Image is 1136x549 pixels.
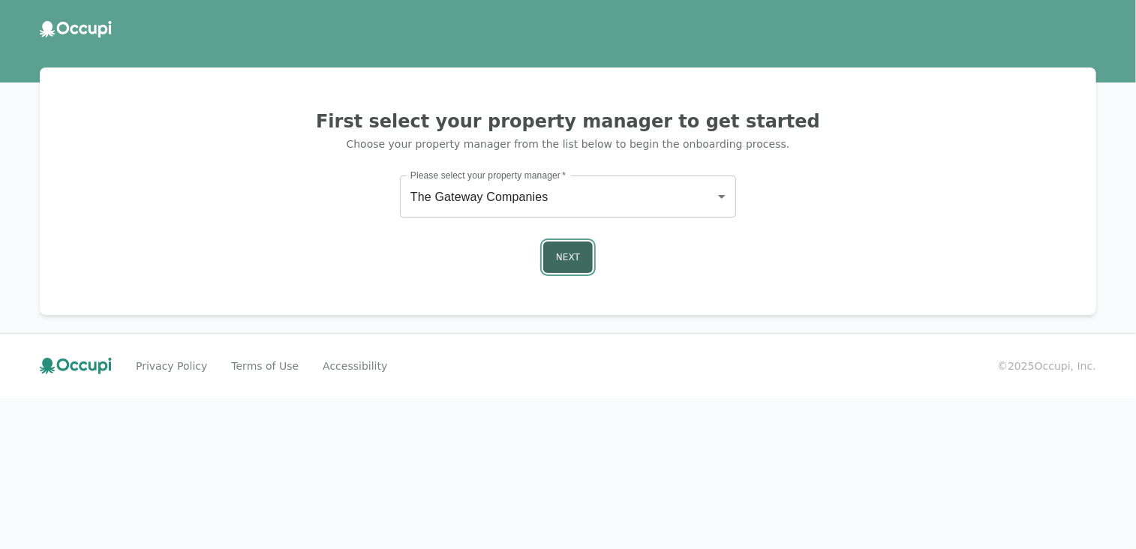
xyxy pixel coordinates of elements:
[58,109,1078,133] h2: First select your property manager to get started
[997,358,1096,373] small: © 2025 Occupi, Inc.
[136,358,207,373] a: Privacy Policy
[410,169,566,181] label: Please select your property manager
[231,358,299,373] a: Terms of Use
[58,136,1078,151] p: Choose your property manager from the list below to begin the onboarding process.
[323,358,387,373] a: Accessibility
[543,241,593,273] button: Next
[400,175,736,217] div: The Gateway Companies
